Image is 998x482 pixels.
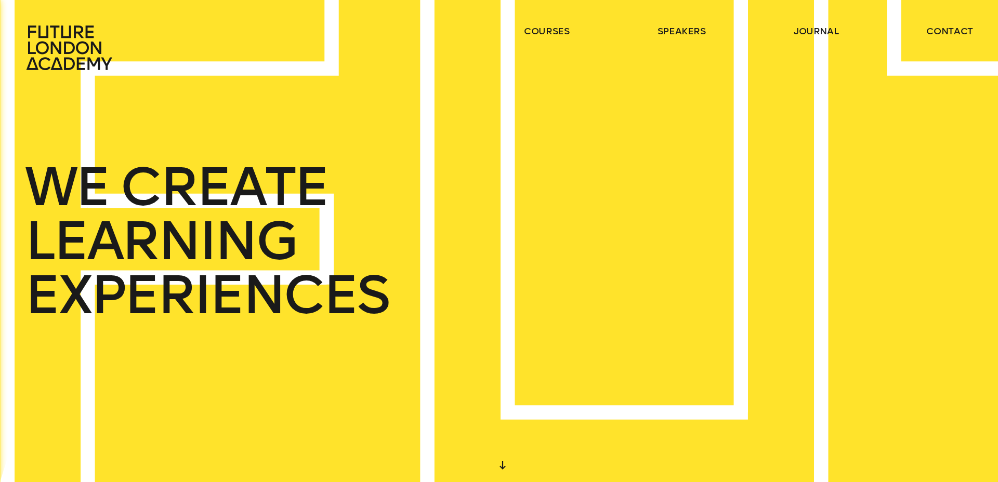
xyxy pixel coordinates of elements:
[794,25,839,37] a: journal
[25,268,389,322] span: EXPERIENCES
[120,160,327,214] span: CREATE
[25,214,296,268] span: LEARNING
[658,25,706,37] a: speakers
[524,25,570,37] a: courses
[25,160,109,214] span: WE
[926,25,973,37] a: contact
